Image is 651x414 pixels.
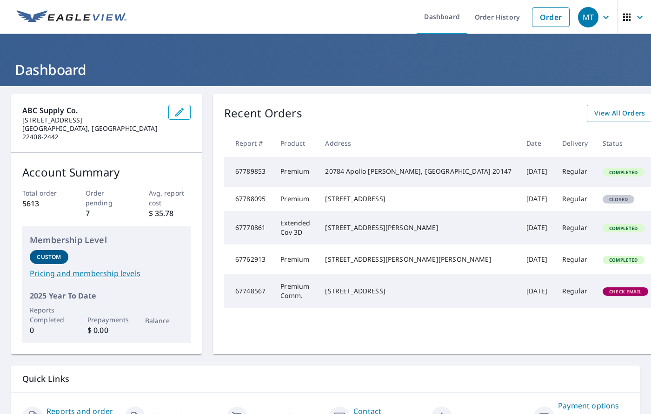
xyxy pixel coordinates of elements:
[149,188,191,208] p: Avg. report cost
[224,211,273,244] td: 67770861
[519,244,555,274] td: [DATE]
[30,290,183,301] p: 2025 Year To Date
[17,10,126,24] img: EV Logo
[37,253,61,261] p: Custom
[318,129,519,157] th: Address
[555,244,595,274] td: Regular
[604,169,643,176] span: Completed
[555,211,595,244] td: Regular
[30,325,68,336] p: 0
[555,157,595,187] td: Regular
[22,105,161,116] p: ABC Supply Co.
[519,129,555,157] th: Date
[555,129,595,157] th: Delivery
[273,274,318,308] td: Premium Comm.
[22,124,161,141] p: [GEOGRAPHIC_DATA], [GEOGRAPHIC_DATA] 22408-2442
[519,157,555,187] td: [DATE]
[22,188,65,198] p: Total order
[224,187,273,211] td: 67788095
[604,288,647,295] span: Check Email
[325,167,511,176] div: 20784 Apollo [PERSON_NAME], [GEOGRAPHIC_DATA] 20147
[325,223,511,232] div: [STREET_ADDRESS][PERSON_NAME]
[30,234,183,246] p: Membership Level
[519,187,555,211] td: [DATE]
[594,108,645,119] span: View All Orders
[519,274,555,308] td: [DATE]
[30,268,183,279] a: Pricing and membership levels
[273,157,318,187] td: Premium
[145,316,184,326] p: Balance
[224,129,273,157] th: Report #
[11,60,640,79] h1: Dashboard
[604,257,643,263] span: Completed
[325,286,511,296] div: [STREET_ADDRESS]
[87,315,126,325] p: Prepayments
[22,116,161,124] p: [STREET_ADDRESS]
[273,211,318,244] td: Extended Cov 3D
[224,244,273,274] td: 67762913
[22,164,191,181] p: Account Summary
[532,7,570,27] a: Order
[604,196,633,203] span: Closed
[22,373,629,385] p: Quick Links
[86,208,128,219] p: 7
[30,305,68,325] p: Reports Completed
[224,157,273,187] td: 67789853
[325,194,511,204] div: [STREET_ADDRESS]
[273,129,318,157] th: Product
[22,198,65,209] p: 5613
[149,208,191,219] p: $ 35.78
[224,274,273,308] td: 67748567
[273,187,318,211] td: Premium
[578,7,598,27] div: MT
[86,188,128,208] p: Order pending
[604,225,643,231] span: Completed
[224,105,302,122] p: Recent Orders
[325,255,511,264] div: [STREET_ADDRESS][PERSON_NAME][PERSON_NAME]
[87,325,126,336] p: $ 0.00
[519,211,555,244] td: [DATE]
[555,187,595,211] td: Regular
[555,274,595,308] td: Regular
[273,244,318,274] td: Premium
